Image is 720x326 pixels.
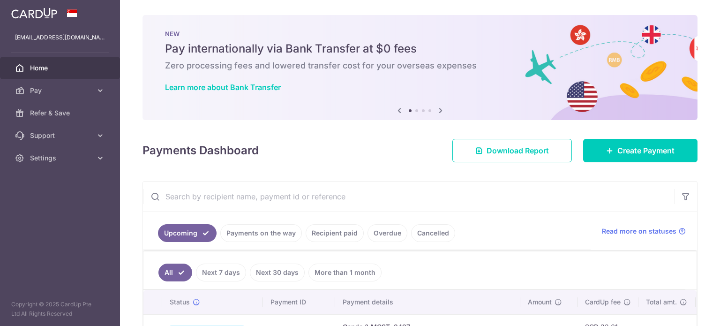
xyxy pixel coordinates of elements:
a: Overdue [367,224,407,242]
span: CardUp fee [585,297,621,307]
span: Total amt. [646,297,677,307]
span: Status [170,297,190,307]
a: Learn more about Bank Transfer [165,83,281,92]
h5: Pay internationally via Bank Transfer at $0 fees [165,41,675,56]
h6: Zero processing fees and lowered transfer cost for your overseas expenses [165,60,675,71]
span: Home [30,63,92,73]
span: Support [30,131,92,140]
h4: Payments Dashboard [142,142,259,159]
input: Search by recipient name, payment id or reference [143,182,675,212]
span: Read more on statuses [602,227,676,236]
span: Refer & Save [30,108,92,118]
span: Create Payment [617,145,675,156]
span: Pay [30,86,92,95]
th: Payment details [335,290,520,314]
a: All [158,264,192,281]
p: [EMAIL_ADDRESS][DOMAIN_NAME] [15,33,105,42]
a: Payments on the way [220,224,302,242]
a: Download Report [452,139,572,162]
img: CardUp [11,8,57,19]
th: Payment ID [263,290,335,314]
span: Settings [30,153,92,163]
span: Amount [528,297,552,307]
a: More than 1 month [308,264,382,281]
a: Next 30 days [250,264,305,281]
a: Next 7 days [196,264,246,281]
a: Create Payment [583,139,697,162]
p: NEW [165,30,675,38]
img: Bank transfer banner [142,15,697,120]
a: Upcoming [158,224,217,242]
span: Download Report [487,145,549,156]
a: Read more on statuses [602,227,686,236]
a: Recipient paid [306,224,364,242]
a: Cancelled [411,224,455,242]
